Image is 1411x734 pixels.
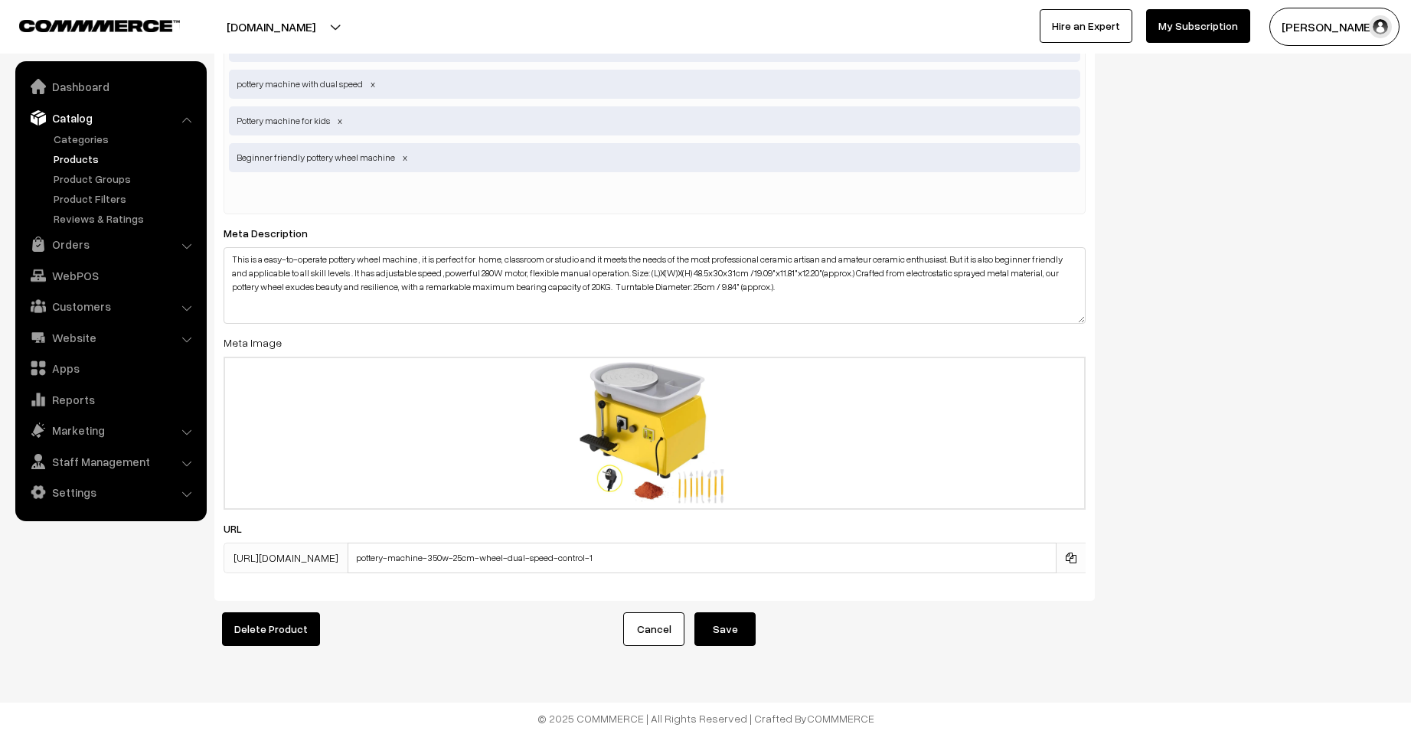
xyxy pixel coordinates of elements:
span: Beginner friendly pottery wheel machine [229,143,1080,172]
button: [PERSON_NAME] [1269,8,1400,46]
label: Meta Image [224,334,282,351]
button: Save [694,612,756,646]
a: Product Groups [50,171,201,187]
a: COMMMERCE [807,712,874,725]
a: Website [19,324,201,351]
input: URL [348,543,1057,573]
a: Marketing [19,416,201,444]
a: My Subscription [1146,9,1250,43]
a: Reports [19,386,201,413]
span: Pottery machine for kids [229,106,1080,135]
a: Customers [19,292,201,320]
img: user [1369,15,1392,38]
a: Apps [19,354,201,382]
a: COMMMERCE [19,15,153,34]
a: Orders [19,230,201,258]
label: URL [224,520,260,537]
a: Categories [50,131,201,147]
a: Dashboard [19,73,201,100]
textarea: This is a easy-to-operate pottery wheel machine , it is perfect for home, classroom or studio and... [224,247,1086,324]
a: Catalog [19,104,201,132]
label: Meta Description [224,225,326,241]
a: Staff Management [19,448,201,475]
img: COMMMERCE [19,20,180,31]
a: Reviews & Ratings [50,210,201,227]
a: Products [50,151,201,167]
a: Settings [19,478,201,506]
a: Cancel [623,612,684,646]
span: [URL][DOMAIN_NAME] [224,543,348,573]
a: WebPOS [19,262,201,289]
a: Product Filters [50,191,201,207]
button: Delete Product [222,612,320,646]
a: Hire an Expert [1040,9,1132,43]
span: pottery machine with dual speed [229,70,1080,99]
button: [DOMAIN_NAME] [173,8,369,46]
